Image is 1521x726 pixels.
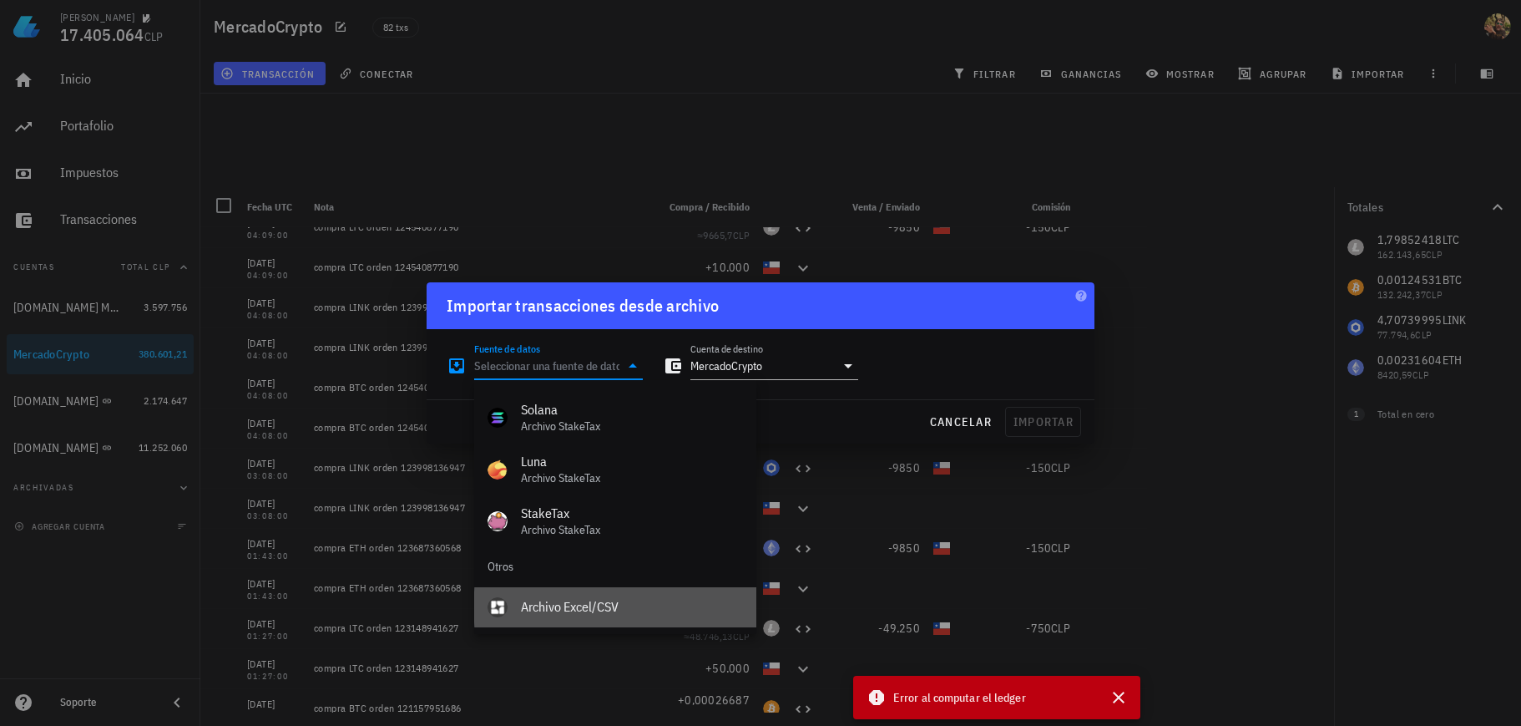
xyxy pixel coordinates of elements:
[893,688,1026,707] span: Error al computar el ledger
[474,547,756,587] div: Otros
[690,343,763,355] label: Cuenta de destino
[521,454,743,470] div: Luna
[447,292,719,319] div: Importar transacciones desde archivo
[922,407,998,437] button: cancelar
[521,505,743,521] div: StakeTax
[521,471,743,485] div: Archivo StakeTax
[521,523,743,537] div: Archivo StakeTax
[474,353,619,379] input: Seleccionar una fuente de datos
[521,419,743,434] div: Archivo StakeTax
[474,343,540,355] label: Fuente de datos
[521,402,743,418] div: Solana
[521,599,743,615] div: Archivo Excel/CSV
[929,414,992,429] span: cancelar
